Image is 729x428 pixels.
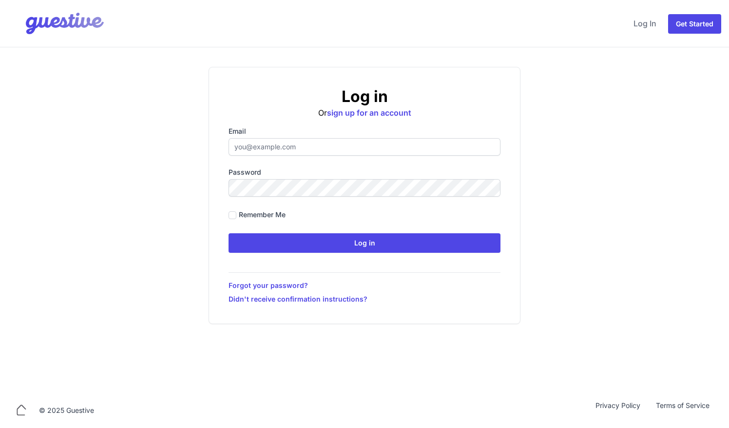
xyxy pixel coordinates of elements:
a: Didn't receive confirmation instructions? [229,294,500,304]
h2: Log in [229,87,500,106]
input: you@example.com [229,138,500,156]
img: Your Company [8,4,106,43]
a: Get Started [668,14,721,34]
label: Remember me [239,210,286,220]
a: Forgot your password? [229,281,500,290]
a: Log In [630,12,660,35]
div: Or [229,87,500,119]
div: © 2025 Guestive [39,406,94,415]
label: Email [229,126,500,136]
input: Log in [229,233,500,253]
a: Privacy Policy [588,401,648,420]
label: Password [229,167,500,177]
a: Terms of Service [648,401,717,420]
a: sign up for an account [327,108,411,118]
